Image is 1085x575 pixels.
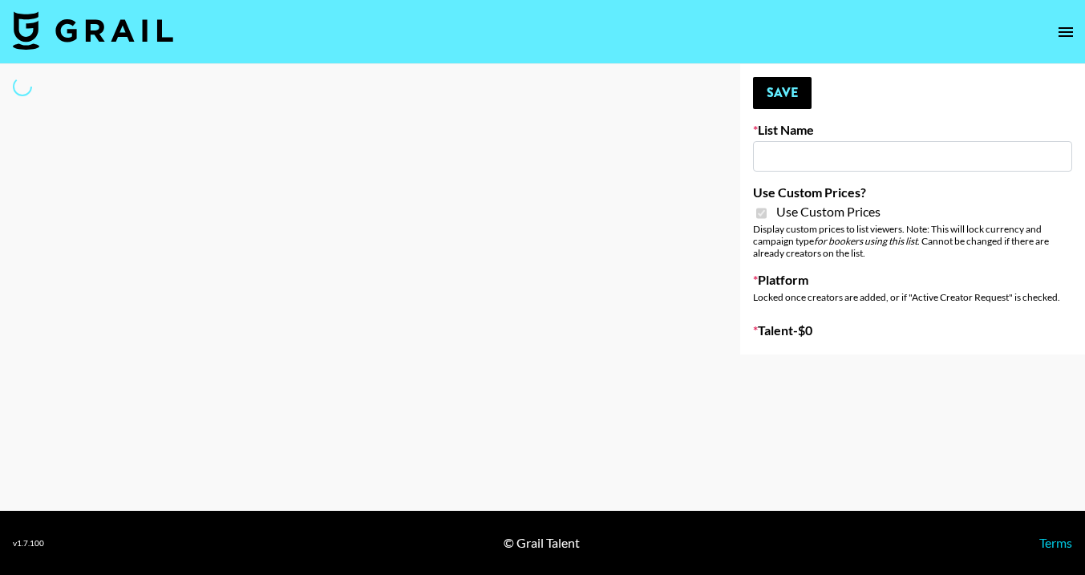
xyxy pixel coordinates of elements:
div: Locked once creators are added, or if "Active Creator Request" is checked. [753,291,1072,303]
button: Save [753,77,812,109]
a: Terms [1039,535,1072,550]
span: Use Custom Prices [776,204,881,220]
label: List Name [753,122,1072,138]
label: Platform [753,272,1072,288]
button: open drawer [1050,16,1082,48]
label: Talent - $ 0 [753,322,1072,338]
div: © Grail Talent [504,535,580,551]
div: Display custom prices to list viewers. Note: This will lock currency and campaign type . Cannot b... [753,223,1072,259]
em: for bookers using this list [814,235,917,247]
img: Grail Talent [13,11,173,50]
div: v 1.7.100 [13,538,44,549]
label: Use Custom Prices? [753,184,1072,200]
